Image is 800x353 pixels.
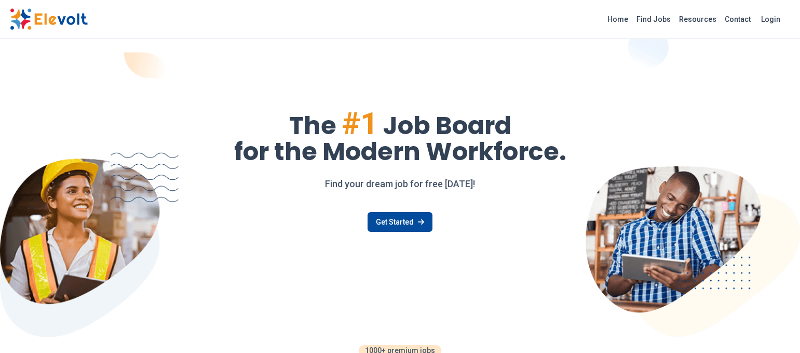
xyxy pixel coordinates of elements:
[10,177,791,191] p: Find your dream job for free [DATE]!
[675,11,721,28] a: Resources
[721,11,755,28] a: Contact
[632,11,675,28] a: Find Jobs
[342,105,378,142] span: #1
[368,212,432,232] a: Get Started
[603,11,632,28] a: Home
[10,8,88,30] img: Elevolt
[755,9,787,30] a: Login
[10,108,791,164] h1: The Job Board for the Modern Workforce.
